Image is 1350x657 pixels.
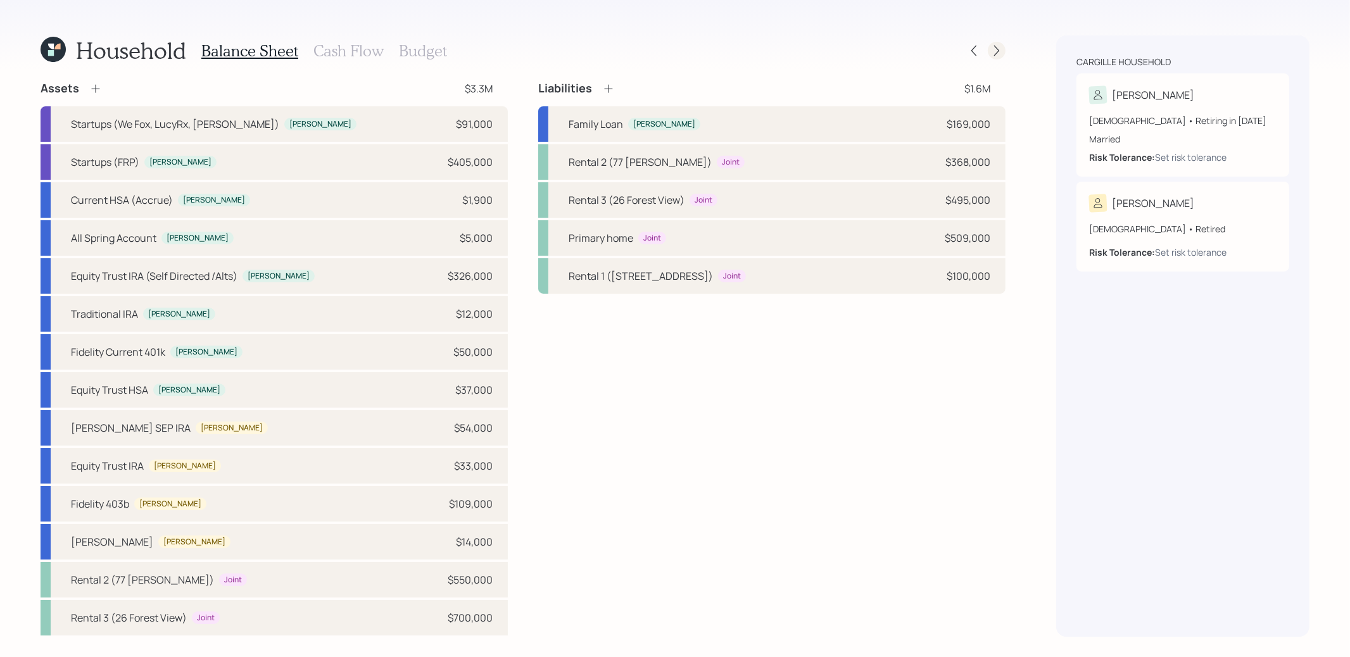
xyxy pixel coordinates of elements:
div: [DEMOGRAPHIC_DATA] • Retired [1089,222,1277,235]
div: Startups (We Fox, LucyRx, [PERSON_NAME]) [71,116,279,132]
div: $169,000 [947,116,990,132]
div: Traditional IRA [71,306,138,322]
div: Fidelity 403b [71,496,129,511]
div: $1.6M [964,81,990,96]
div: Married [1089,132,1277,146]
h3: Cash Flow [313,42,384,60]
div: [PERSON_NAME] [71,534,153,549]
div: [PERSON_NAME] [289,119,351,130]
div: Fidelity Current 401k [71,344,165,360]
div: $91,000 [456,116,493,132]
div: Equity Trust HSA [71,382,148,397]
div: [PERSON_NAME] [158,385,220,396]
h1: Household [76,37,186,64]
h3: Balance Sheet [201,42,298,60]
div: Family Loan [569,116,623,132]
h4: Assets [41,82,79,96]
div: $700,000 [448,610,493,625]
div: Rental 2 (77 [PERSON_NAME]) [71,572,214,587]
div: $326,000 [448,268,493,284]
div: Joint [643,233,661,244]
div: [PERSON_NAME] [139,499,201,510]
div: $50,000 [453,344,493,360]
div: $509,000 [945,230,990,246]
div: Joint [197,613,215,623]
h3: Budget [399,42,447,60]
div: Set risk tolerance [1155,246,1227,259]
div: $54,000 [454,420,493,435]
div: [PERSON_NAME] [201,423,263,434]
div: Joint [723,271,741,282]
div: Rental 3 (26 Forest View) [569,192,684,208]
div: [PERSON_NAME] [633,119,695,130]
div: $37,000 [455,382,493,397]
div: Set risk tolerance [1155,151,1227,164]
div: Joint [695,195,712,206]
div: All Spring Account [71,230,156,246]
div: Equity Trust IRA (Self Directed /Alts) [71,268,237,284]
div: Rental 1 ([STREET_ADDRESS]) [569,268,713,284]
div: $109,000 [449,496,493,511]
div: $12,000 [456,306,493,322]
div: [PERSON_NAME] [1112,87,1194,103]
div: $33,000 [454,458,493,473]
div: Rental 2 (77 [PERSON_NAME]) [569,154,712,170]
div: Joint [722,157,740,168]
div: Cargille household [1076,56,1171,68]
div: $368,000 [945,154,990,170]
div: Rental 3 (26 Forest View) [71,610,187,625]
h4: Liabilities [538,82,592,96]
div: $3.3M [465,81,493,96]
div: $5,000 [460,230,493,246]
div: Current HSA (Accrue) [71,192,173,208]
div: [PERSON_NAME] [167,233,229,244]
div: $14,000 [456,534,493,549]
div: [PERSON_NAME] [175,347,237,358]
b: Risk Tolerance: [1089,246,1155,258]
div: [PERSON_NAME] [183,195,245,206]
div: [PERSON_NAME] [148,309,210,320]
div: Equity Trust IRA [71,458,144,473]
div: Primary home [569,230,633,246]
div: [PERSON_NAME] [149,157,211,168]
div: [PERSON_NAME] [154,461,216,472]
div: $550,000 [448,572,493,587]
div: $495,000 [945,192,990,208]
div: [PERSON_NAME] [163,537,225,547]
div: Startups (FRP) [71,154,139,170]
div: $100,000 [947,268,990,284]
div: $1,900 [462,192,493,208]
div: $405,000 [448,154,493,170]
div: [PERSON_NAME] [1112,196,1194,211]
div: Joint [224,575,242,585]
b: Risk Tolerance: [1089,151,1155,163]
div: [DEMOGRAPHIC_DATA] • Retiring in [DATE] [1089,114,1277,127]
div: [PERSON_NAME] [248,271,310,282]
div: [PERSON_NAME] SEP IRA [71,420,191,435]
